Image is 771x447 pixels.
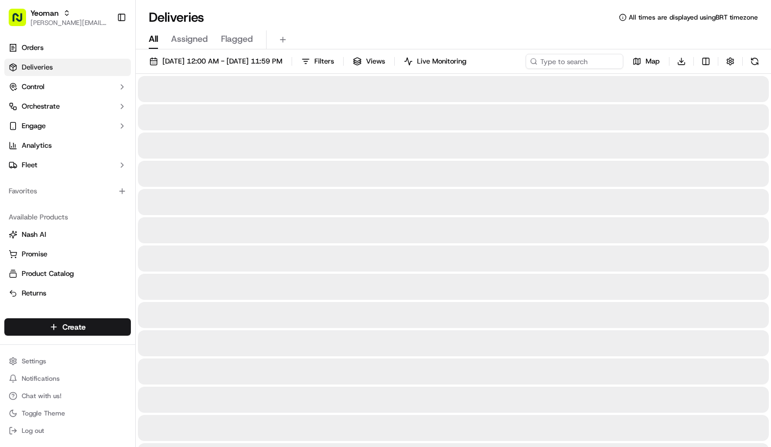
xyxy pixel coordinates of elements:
a: Returns [9,288,127,298]
button: Control [4,78,131,96]
span: Analytics [22,141,52,150]
button: Fleet [4,156,131,174]
button: Settings [4,354,131,369]
button: Log out [4,423,131,438]
span: Log out [22,426,44,435]
span: Product Catalog [22,269,74,279]
a: Deliveries [4,59,131,76]
a: Promise [9,249,127,259]
span: Views [366,56,385,66]
button: Chat with us! [4,388,131,404]
h1: Deliveries [149,9,204,26]
span: Engage [22,121,46,131]
span: Filters [314,56,334,66]
button: Map [628,54,665,69]
span: Assigned [171,33,208,46]
span: Promise [22,249,47,259]
span: Orders [22,43,43,53]
span: Fleet [22,160,37,170]
button: Nash AI [4,226,131,243]
button: Engage [4,117,131,135]
button: Notifications [4,371,131,386]
span: All [149,33,158,46]
span: Nash AI [22,230,46,240]
span: Orchestrate [22,102,60,111]
a: Nash AI [9,230,127,240]
span: All times are displayed using BRT timezone [629,13,758,22]
span: Control [22,82,45,92]
span: Create [62,322,86,332]
span: Deliveries [22,62,53,72]
button: Yeoman[PERSON_NAME][EMAIL_ADDRESS][DOMAIN_NAME] [4,4,112,30]
a: Analytics [4,137,131,154]
span: Toggle Theme [22,409,65,418]
button: Refresh [747,54,762,69]
div: Available Products [4,209,131,226]
span: Settings [22,357,46,366]
span: Chat with us! [22,392,61,400]
button: [PERSON_NAME][EMAIL_ADDRESS][DOMAIN_NAME] [30,18,108,27]
div: Favorites [4,182,131,200]
button: Promise [4,245,131,263]
a: Product Catalog [9,269,127,279]
button: Product Catalog [4,265,131,282]
button: Filters [296,54,339,69]
span: Map [646,56,660,66]
span: [DATE] 12:00 AM - [DATE] 11:59 PM [162,56,282,66]
button: Yeoman [30,8,59,18]
span: Flagged [221,33,253,46]
span: Notifications [22,374,60,383]
a: Orders [4,39,131,56]
button: Orchestrate [4,98,131,115]
button: Returns [4,285,131,302]
span: Live Monitoring [417,56,466,66]
input: Type to search [526,54,623,69]
button: [DATE] 12:00 AM - [DATE] 11:59 PM [144,54,287,69]
button: Toggle Theme [4,406,131,421]
button: Live Monitoring [399,54,471,69]
span: Returns [22,288,46,298]
button: Create [4,318,131,336]
button: Views [348,54,390,69]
